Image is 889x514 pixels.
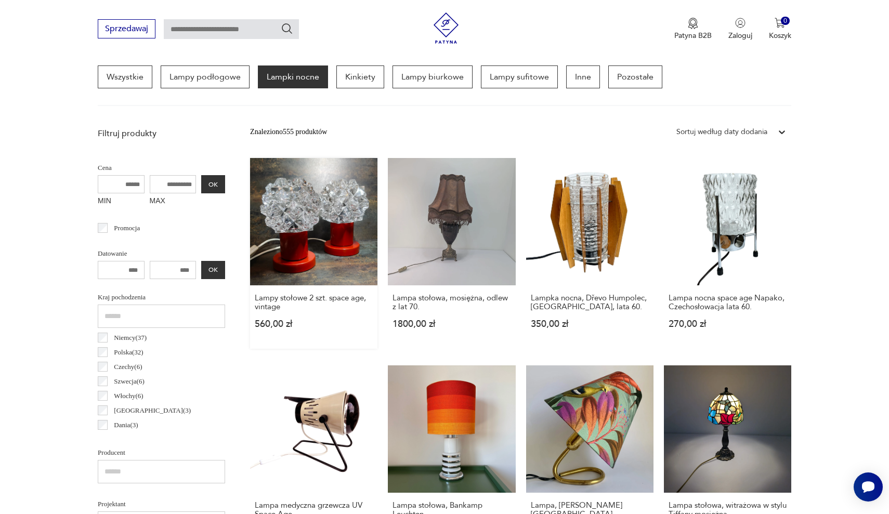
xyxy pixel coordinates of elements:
[688,18,698,29] img: Ikona medalu
[775,18,785,28] img: Ikona koszyka
[114,405,191,416] p: [GEOGRAPHIC_DATA] ( 3 )
[250,126,327,138] div: Znaleziono 555 produktów
[735,18,746,28] img: Ikonka użytkownika
[728,31,752,41] p: Zaloguj
[98,65,152,88] a: Wszystkie
[201,175,225,193] button: OK
[674,18,712,41] a: Ikona medaluPatyna B2B
[114,347,143,358] p: Polska ( 32 )
[608,65,662,88] a: Pozostałe
[98,498,225,510] p: Projektant
[98,26,155,33] a: Sprzedawaj
[669,294,787,311] h3: Lampa nocna space age Napako, Czechosłowacja lata 60.
[676,126,767,138] div: Sortuj według daty dodania
[114,222,140,234] p: Promocja
[114,361,142,373] p: Czechy ( 6 )
[201,261,225,279] button: OK
[114,434,142,445] p: Francja ( 2 )
[98,19,155,38] button: Sprzedawaj
[526,158,653,349] a: Lampka nocna, Dřevo Humpolec, Czechosłowacja, lata 60.Lampka nocna, Dřevo Humpolec, [GEOGRAPHIC_D...
[98,193,145,210] label: MIN
[769,18,791,41] button: 0Koszyk
[430,12,462,44] img: Patyna - sklep z meblami i dekoracjami vintage
[769,31,791,41] p: Koszyk
[388,158,515,349] a: Lampa stołowa, mosiężna, odlew z lat 70.Lampa stołowa, mosiężna, odlew z lat 70.1800,00 zł
[393,294,511,311] h3: Lampa stołowa, mosiężna, odlew z lat 70.
[728,18,752,41] button: Zaloguj
[393,65,473,88] a: Lampy biurkowe
[781,17,790,25] div: 0
[281,22,293,35] button: Szukaj
[114,390,143,402] p: Włochy ( 6 )
[98,292,225,303] p: Kraj pochodzenia
[674,18,712,41] button: Patyna B2B
[481,65,558,88] a: Lampy sufitowe
[98,447,225,458] p: Producent
[114,376,145,387] p: Szwecja ( 6 )
[664,158,791,349] a: Lampa nocna space age Napako, Czechosłowacja lata 60.Lampa nocna space age Napako, Czechosłowacja...
[250,158,377,349] a: Lampy stołowe 2 szt. space age, vintageLampy stołowe 2 szt. space age, vintage560,00 zł
[255,294,373,311] h3: Lampy stołowe 2 szt. space age, vintage
[336,65,384,88] a: Kinkiety
[98,128,225,139] p: Filtruj produkty
[114,332,147,344] p: Niemcy ( 37 )
[854,472,883,502] iframe: Smartsupp widget button
[150,193,197,210] label: MAX
[566,65,600,88] a: Inne
[161,65,250,88] a: Lampy podłogowe
[531,294,649,311] h3: Lampka nocna, Dřevo Humpolec, [GEOGRAPHIC_DATA], lata 60.
[114,419,138,431] p: Dania ( 3 )
[258,65,328,88] a: Lampki nocne
[669,320,787,328] p: 270,00 zł
[531,320,649,328] p: 350,00 zł
[255,320,373,328] p: 560,00 zł
[674,31,712,41] p: Patyna B2B
[98,248,225,259] p: Datowanie
[393,320,511,328] p: 1800,00 zł
[98,162,225,174] p: Cena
